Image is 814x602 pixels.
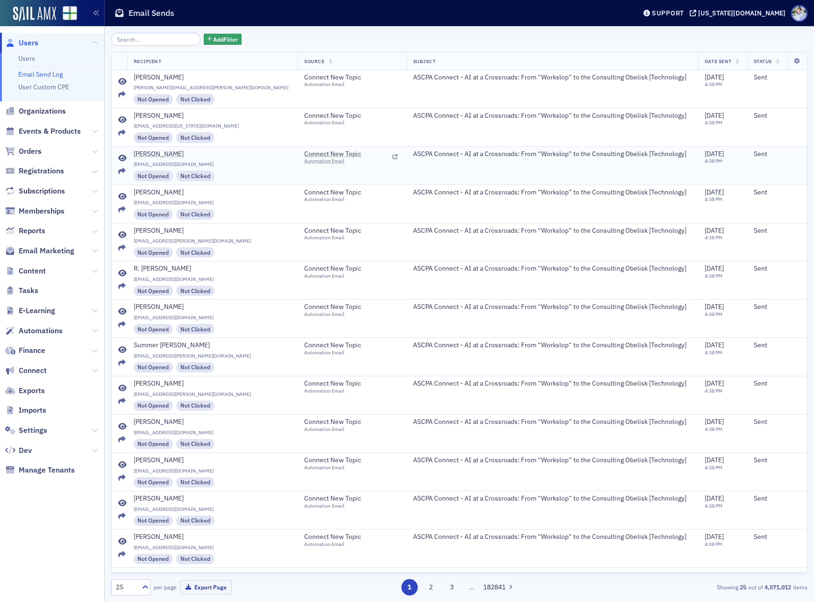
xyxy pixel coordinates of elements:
[304,465,389,471] div: Automation Email
[19,445,32,456] span: Dev
[413,533,686,541] span: ASCPA Connect - AI at a Crossroads: From “Workslop” to the Consulting Obelisk [Technology]
[116,582,136,592] div: 25
[705,150,724,158] span: [DATE]
[754,533,800,541] div: Sent
[134,73,292,82] a: [PERSON_NAME]
[5,365,47,376] a: Connect
[5,445,32,456] a: Dev
[304,303,389,311] span: Connect New Topic
[19,206,64,216] span: Memberships
[176,516,214,526] div: Not Clicked
[134,391,292,397] span: [EMAIL_ADDRESS][PERSON_NAME][DOMAIN_NAME]
[754,58,772,64] span: Status
[204,34,242,45] button: AddFilter
[134,494,184,503] div: [PERSON_NAME]
[705,494,724,502] span: [DATE]
[304,112,398,126] a: Connect New TopicAutomation Email
[413,73,686,82] span: ASCPA Connect - AI at a Crossroads: From “Workslop” to the Consulting Obelisk [Technology]
[134,227,292,235] a: [PERSON_NAME]
[134,456,292,465] a: [PERSON_NAME]
[134,571,184,580] div: [PERSON_NAME]
[652,9,684,17] div: Support
[134,418,184,426] div: [PERSON_NAME]
[304,81,389,87] div: Automation Email
[134,188,292,197] a: [PERSON_NAME]
[134,209,173,219] div: Not Opened
[413,380,686,388] span: ASCPA Connect - AI at a Crossroads: From “Workslop” to the Consulting Obelisk [Technology]
[705,387,722,394] time: 4:38 PM
[5,146,42,157] a: Orders
[754,188,800,197] div: Sent
[738,583,748,591] strong: 25
[705,456,724,464] span: [DATE]
[304,571,398,586] a: Connect New TopicAutomation Email
[483,579,500,595] button: 182841
[129,7,174,19] h1: Email Sends
[413,150,686,158] span: ASCPA Connect - AI at a Crossroads: From “Workslop” to the Consulting Obelisk [Technology]
[304,150,398,165] a: Connect New TopicAutomation Email
[5,465,75,475] a: Manage Tenants
[304,341,398,356] a: Connect New TopicAutomation Email
[705,541,722,547] time: 4:38 PM
[304,456,389,465] span: Connect New Topic
[705,196,722,202] time: 4:38 PM
[19,306,55,316] span: E-Learning
[304,380,398,394] a: Connect New TopicAutomation Email
[134,150,184,158] div: [PERSON_NAME]
[134,430,292,436] span: [EMAIL_ADDRESS][DOMAIN_NAME]
[134,506,292,512] span: [EMAIL_ADDRESS][DOMAIN_NAME]
[705,302,724,311] span: [DATE]
[134,380,292,388] a: [PERSON_NAME]
[134,171,173,181] div: Not Opened
[304,235,389,241] div: Automation Email
[5,425,47,436] a: Settings
[413,341,686,350] span: ASCPA Connect - AI at a Crossroads: From “Workslop” to the Consulting Obelisk [Technology]
[304,494,389,503] span: Connect New Topic
[304,158,389,164] div: Automation Email
[705,58,732,64] span: Date Sent
[705,464,722,471] time: 4:38 PM
[154,583,177,591] label: per page
[754,265,800,273] div: Sent
[705,119,722,126] time: 4:38 PM
[5,126,81,136] a: Events & Products
[304,380,389,388] span: Connect New Topic
[176,171,214,181] div: Not Clicked
[19,345,45,356] span: Finance
[5,226,45,236] a: Reports
[19,186,65,196] span: Subscriptions
[19,166,64,176] span: Registrations
[705,311,722,317] time: 4:38 PM
[19,266,46,276] span: Content
[134,324,173,334] div: Not Opened
[5,286,38,296] a: Tasks
[19,286,38,296] span: Tasks
[304,388,389,394] div: Automation Email
[19,226,45,236] span: Reports
[134,132,173,143] div: Not Opened
[304,265,389,273] span: Connect New Topic
[134,494,292,503] a: [PERSON_NAME]
[176,94,214,104] div: Not Clicked
[304,571,389,580] span: Connect New Topic
[413,494,686,503] span: ASCPA Connect - AI at a Crossroads: From “Workslop” to the Consulting Obelisk [Technology]
[111,33,200,46] input: Search…
[444,579,460,595] button: 3
[134,303,292,311] a: [PERSON_NAME]
[176,209,214,219] div: Not Clicked
[304,350,389,356] div: Automation Email
[134,94,173,104] div: Not Opened
[422,579,439,595] button: 2
[19,365,47,376] span: Connect
[134,200,292,206] span: [EMAIL_ADDRESS][DOMAIN_NAME]
[19,38,38,48] span: Users
[134,315,292,321] span: [EMAIL_ADDRESS][DOMAIN_NAME]
[304,503,389,509] div: Automation Email
[5,38,38,48] a: Users
[754,303,800,311] div: Sent
[13,7,56,21] img: SailAMX
[413,227,686,235] span: ASCPA Connect - AI at a Crossroads: From “Workslop” to the Consulting Obelisk [Technology]
[134,380,184,388] div: [PERSON_NAME]
[705,379,724,387] span: [DATE]
[705,226,724,235] span: [DATE]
